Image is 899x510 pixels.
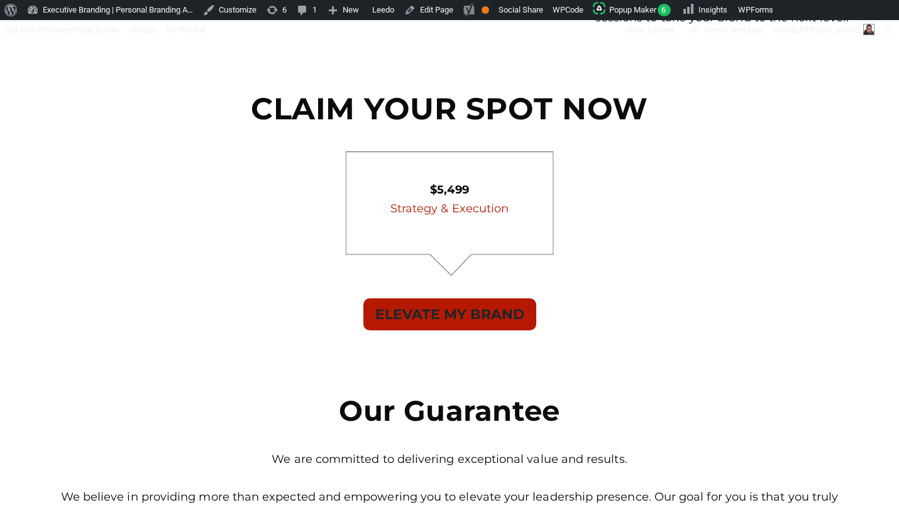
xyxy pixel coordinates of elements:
a: Imagify [125,20,162,40]
span: Reveal Template [703,20,763,40]
span: [PERSON_NAME] [799,25,859,35]
button: ELEVATE MY BRAND [363,298,536,330]
h2: Our Guarantee [50,393,849,428]
a: WP Rocket [162,20,211,40]
h2: CLAIM YOUR SPOT NOW [50,90,849,127]
div: Clear Caches [621,20,681,40]
a: Howdy, [769,20,880,40]
b: $5,499 [430,183,468,197]
span: Insights [698,5,727,14]
span: 6 [658,4,671,16]
p: Strategy & Execution [255,200,644,219]
div: OK [482,6,489,14]
p: We are committed to delivering exceptional value and results. [50,450,849,469]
